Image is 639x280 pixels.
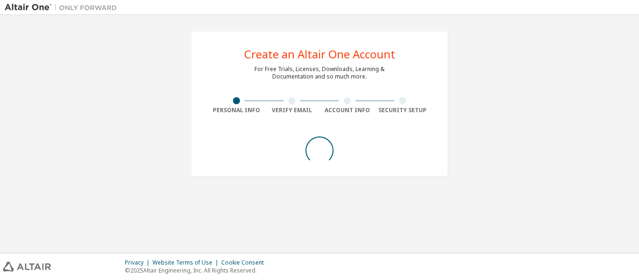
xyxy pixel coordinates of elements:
img: altair_logo.svg [3,262,51,272]
div: Account Info [319,107,375,114]
div: Cookie Consent [221,259,269,266]
p: © 2025 Altair Engineering, Inc. All Rights Reserved. [125,266,269,274]
div: Personal Info [209,107,264,114]
div: Privacy [125,259,152,266]
div: Security Setup [375,107,431,114]
img: Altair One [5,3,122,12]
div: For Free Trials, Licenses, Downloads, Learning & Documentation and so much more. [254,65,385,80]
div: Verify Email [264,107,320,114]
div: Create an Altair One Account [244,49,395,60]
div: Website Terms of Use [152,259,221,266]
